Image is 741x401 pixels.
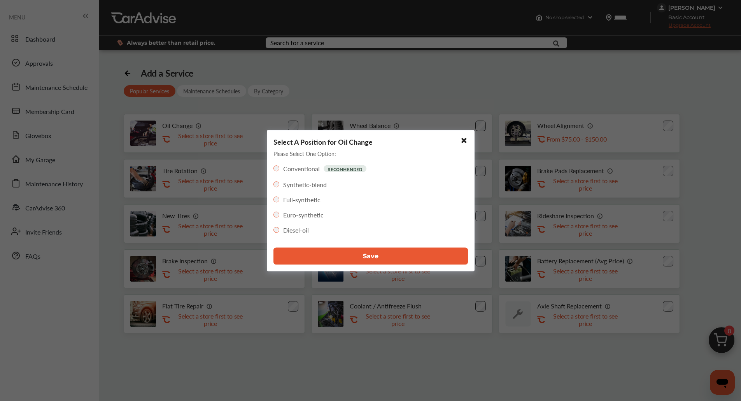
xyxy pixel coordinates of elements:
p: RECOMMENDED [324,165,366,172]
button: Save [273,247,468,264]
p: Please Select One Option: [273,149,336,157]
label: Euro-synthetic [283,210,324,219]
label: Diesel-oil [283,225,309,234]
label: Conventional [283,164,320,173]
label: Full-synthetic [283,195,321,204]
label: Synthetic-blend [283,180,327,189]
p: Select A Position for Oil Change [273,137,373,146]
span: Save [363,252,378,260]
